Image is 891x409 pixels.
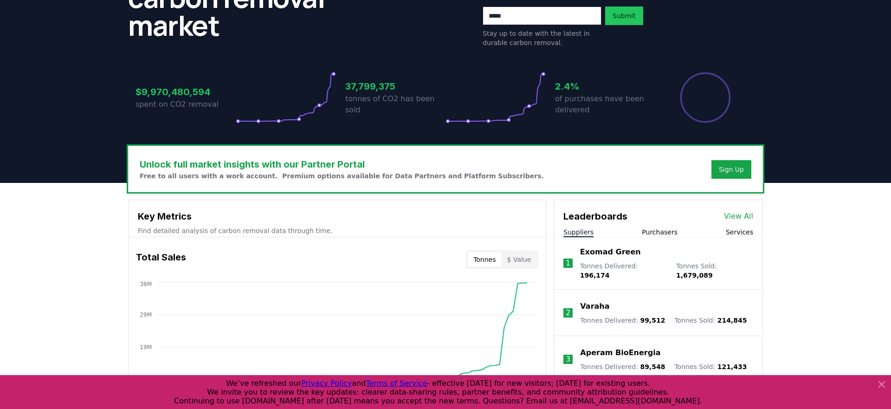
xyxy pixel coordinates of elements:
p: spent on CO2 removal [136,99,236,110]
p: Tonnes Sold : [674,362,747,371]
button: Suppliers [563,227,594,237]
tspan: 29M [140,312,152,318]
p: Stay up to date with the latest in durable carbon removal. [483,29,601,47]
h3: Unlock full market insights with our Partner Portal [140,157,544,171]
a: Varaha [580,301,609,312]
h3: Total Sales [136,250,186,269]
button: Services [726,227,753,237]
tspan: 38M [140,281,152,287]
tspan: 19M [140,344,152,351]
h3: 37,799,375 [345,79,445,93]
span: 89,548 [640,363,665,370]
h3: 2.4% [555,79,655,93]
h3: Leaderboards [563,209,627,223]
span: 196,174 [580,272,610,279]
a: Aperam BioEnergia [580,347,660,358]
button: Tonnes [468,252,501,267]
p: Find detailed analysis of carbon removal data through time. [138,226,536,235]
button: Sign Up [711,160,751,179]
span: 214,845 [717,317,747,324]
p: Tonnes Sold : [674,316,747,325]
button: Purchasers [642,227,678,237]
p: 3 [566,354,570,365]
p: 2 [566,307,570,318]
p: Tonnes Sold : [676,261,753,280]
span: 1,679,089 [676,272,713,279]
a: View All [724,211,753,222]
span: 121,433 [717,363,747,370]
p: tonnes of CO2 has been sold [345,93,445,116]
p: 1 [566,258,570,269]
h3: Key Metrics [138,209,536,223]
p: Free to all users with a work account. Premium options available for Data Partners and Platform S... [140,171,544,181]
p: Tonnes Delivered : [580,261,667,280]
h3: $9,970,480,594 [136,85,236,99]
p: Tonnes Delivered : [580,316,665,325]
div: Percentage of sales delivered [679,71,731,123]
p: of purchases have been delivered [555,93,655,116]
span: 99,512 [640,317,665,324]
button: $ Value [502,252,537,267]
button: Submit [605,6,643,25]
p: Tonnes Delivered : [580,362,665,371]
a: Sign Up [719,165,744,174]
a: Exomad Green [580,247,641,258]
